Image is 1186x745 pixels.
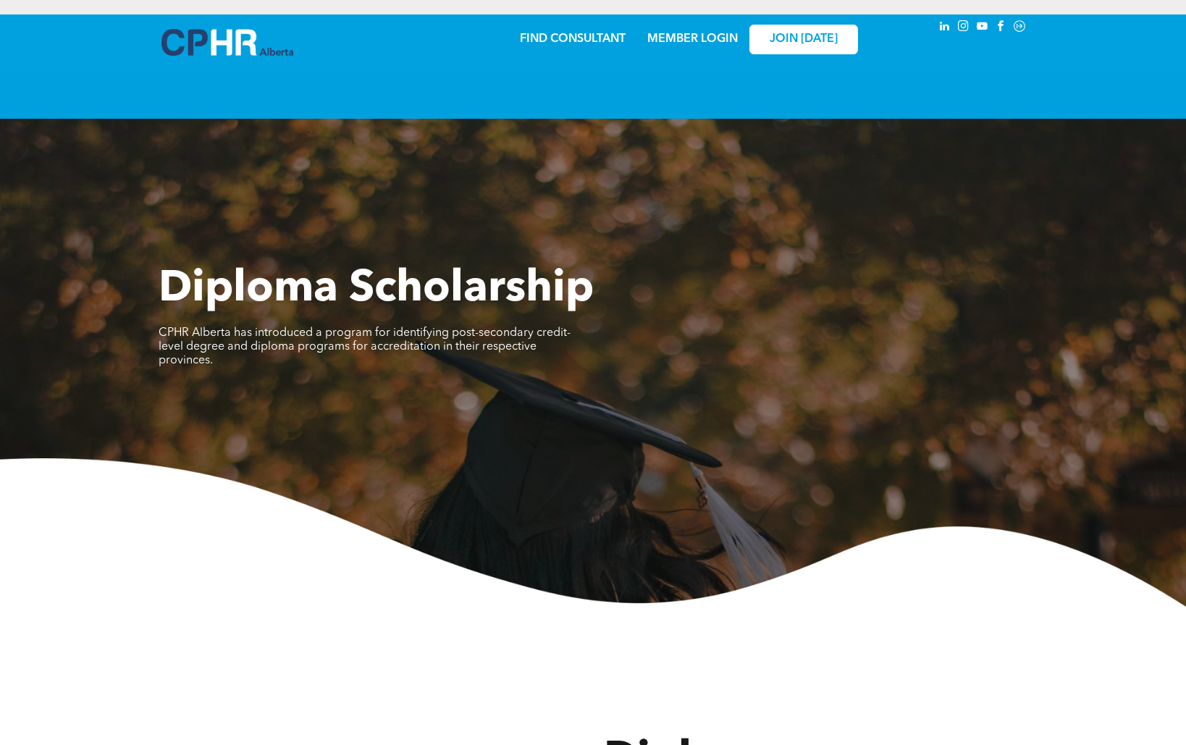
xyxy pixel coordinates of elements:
[647,33,738,45] a: MEMBER LOGIN
[770,33,838,46] span: JOIN [DATE]
[520,33,626,45] a: FIND CONSULTANT
[955,18,971,38] a: instagram
[1012,18,1027,38] a: Social network
[749,25,858,54] a: JOIN [DATE]
[974,18,990,38] a: youtube
[161,29,293,56] img: A blue and white logo for cp alberta
[159,268,594,311] span: Diploma Scholarship
[936,18,952,38] a: linkedin
[159,327,571,366] span: CPHR Alberta has introduced a program for identifying post-secondary credit-level degree and dipl...
[993,18,1009,38] a: facebook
